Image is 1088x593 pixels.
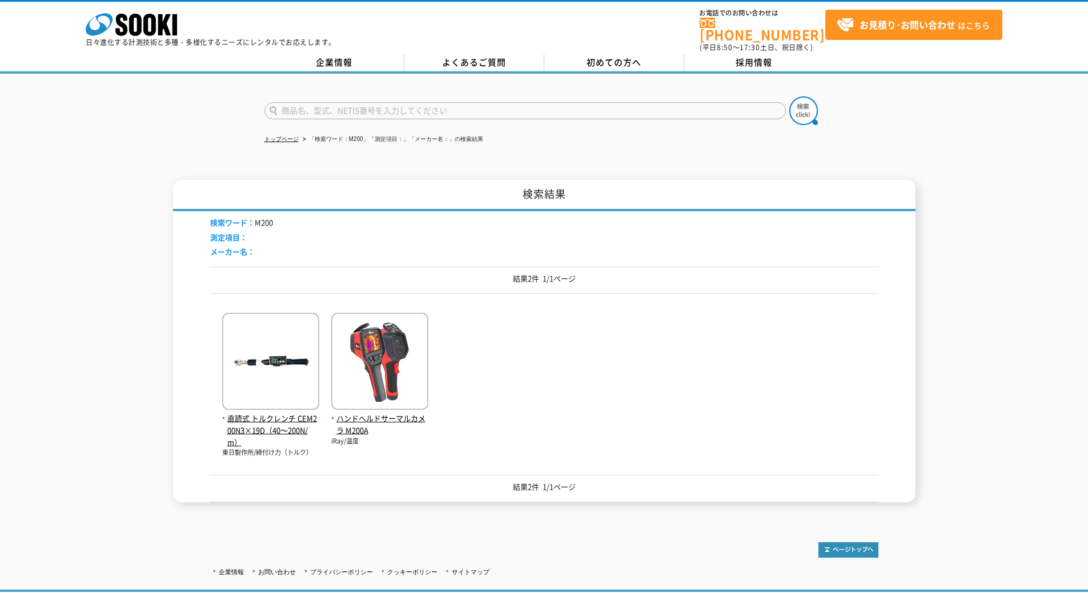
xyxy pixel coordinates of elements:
img: M200A [331,313,428,413]
li: 「検索ワード：M200」「測定項目：」「メーカー名：」の検索結果 [300,134,483,146]
a: 企業情報 [264,54,404,71]
span: 8:50 [717,42,733,53]
p: 結果2件 1/1ページ [210,273,878,285]
span: はこちら [837,17,990,34]
a: ハンドヘルドサーマルカメラ M200A [331,401,428,436]
span: 17:30 [740,42,760,53]
a: よくあるご質問 [404,54,544,71]
span: 初めての方へ [587,56,641,68]
p: 結果2件 1/1ページ [210,481,878,493]
p: iRay/温度 [331,437,428,446]
h1: 検索結果 [173,180,916,211]
a: クッキーポリシー [387,568,437,575]
a: サイトマップ [452,568,489,575]
span: お電話でのお問い合わせは [700,10,825,17]
li: M200 [210,217,273,229]
a: [PHONE_NUMBER] [700,18,825,41]
a: 初めての方へ [544,54,684,71]
p: 東日製作所/締付け力（トルク） [222,448,319,458]
a: お見積り･お問い合わせはこちら [825,10,1002,40]
img: トップページへ [818,542,878,558]
span: 検索ワード： [210,217,255,228]
a: 企業情報 [219,568,244,575]
a: お問い合わせ [258,568,296,575]
p: 日々進化する計測技術と多種・多様化するニーズにレンタルでお応えします。 [86,39,336,46]
input: 商品名、型式、NETIS番号を入力してください [264,102,786,119]
span: ハンドヘルドサーマルカメラ M200A [331,413,428,437]
a: 採用情報 [684,54,824,71]
span: 直読式 トルクレンチ CEM200N3×19D（40～200N/m） [222,413,319,448]
a: プライバシーポリシー [310,568,373,575]
span: メーカー名： [210,246,255,257]
span: (平日 ～ 土日、祝日除く) [700,42,813,53]
img: CEM200N3×19D（40～200N/m） [222,313,319,413]
span: 測定項目： [210,232,247,243]
img: btn_search.png [789,96,818,125]
strong: お見積り･お問い合わせ [860,18,955,31]
a: 直読式 トルクレンチ CEM200N3×19D（40～200N/m） [222,401,319,448]
a: トップページ [264,136,299,142]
